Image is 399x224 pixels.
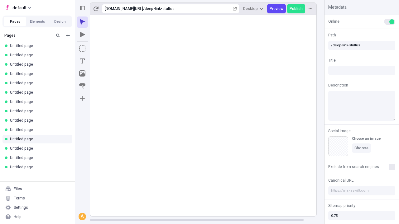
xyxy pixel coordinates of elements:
[143,6,145,11] div: /
[328,128,351,134] span: Social Image
[328,164,379,170] span: Exclude from search engines
[241,4,266,13] button: Desktop
[10,137,67,142] div: Untitled page
[328,32,336,38] span: Path
[14,205,28,210] div: Settings
[10,109,67,114] div: Untitled page
[352,136,381,141] div: Choose an image
[10,99,67,104] div: Untitled page
[270,6,283,11] span: Preview
[4,33,52,38] div: Pages
[10,43,67,48] div: Untitled page
[79,213,85,220] div: A
[354,146,368,151] span: Choose
[287,4,305,13] button: Publish
[267,4,286,13] button: Preview
[290,6,303,11] span: Publish
[64,32,72,39] button: Add new
[10,155,67,160] div: Untitled page
[352,143,371,153] button: Choose
[10,127,67,132] div: Untitled page
[328,58,336,63] span: Title
[10,71,67,76] div: Untitled page
[328,203,355,208] span: Sitemap priority
[14,214,22,219] div: Help
[12,4,26,12] span: default
[4,17,26,26] button: Pages
[14,196,25,201] div: Forms
[10,146,67,151] div: Untitled page
[328,82,348,88] span: Description
[77,68,88,79] button: Image
[10,53,67,58] div: Untitled page
[10,81,67,86] div: Untitled page
[243,6,258,11] span: Desktop
[328,186,395,195] input: https://makeswift.com
[10,62,67,67] div: Untitled page
[26,17,49,26] button: Elements
[77,43,88,54] button: Box
[105,6,143,11] div: [URL][DOMAIN_NAME]
[49,17,71,26] button: Design
[328,19,339,24] span: Online
[10,118,67,123] div: Untitled page
[10,90,67,95] div: Untitled page
[14,186,22,191] div: Files
[77,55,88,67] button: Text
[10,165,67,170] div: Untitled page
[328,178,353,183] span: Canonical URL
[2,3,33,12] button: Select site
[145,6,232,11] div: deep-link-stultus
[77,80,88,91] button: Button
